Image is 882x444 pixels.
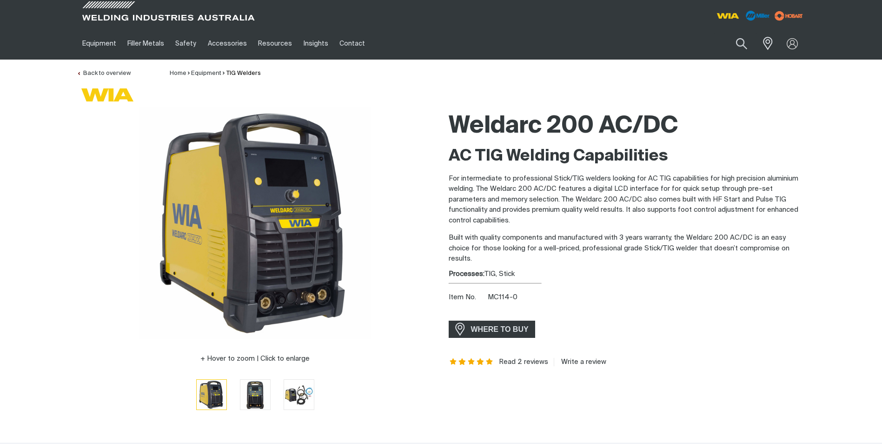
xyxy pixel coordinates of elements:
a: Filler Metals [122,27,170,60]
button: Search products [726,33,757,54]
a: Back to overview of TIG Welders [77,70,131,76]
span: Rating: 5 [449,359,494,365]
button: Go to slide 2 [240,379,271,410]
button: Hover to zoom | Click to enlarge [195,353,315,364]
p: Built with quality components and manufactured with 3 years warranty, the Weldarc 200 AC/DC is an... [449,233,806,264]
a: Safety [170,27,202,60]
span: WHERE TO BUY [465,322,535,337]
a: TIG Welders [226,70,261,76]
img: Weldarc 200 AC/DC [284,380,314,409]
a: Equipment [77,27,122,60]
img: Weldarc 200 AC/DC [197,380,226,410]
h2: AC TIG Welding Capabilities [449,146,806,167]
strong: Processes: [449,270,484,277]
a: Equipment [191,70,221,76]
a: Read 2 reviews [499,358,548,366]
span: Item No. [449,292,486,303]
img: Weldarc 200 AC/DC [240,380,270,410]
a: WHERE TO BUY [449,321,536,338]
img: Weldarc 200 AC/DC [139,107,371,339]
button: Go to slide 3 [284,379,314,410]
button: Go to slide 1 [196,379,227,410]
img: miller [772,9,806,23]
a: Home [170,70,186,76]
a: Contact [334,27,371,60]
p: For intermediate to professional Stick/TIG welders looking for AC TIG capabilities for high preci... [449,174,806,226]
h1: Weldarc 200 AC/DC [449,111,806,141]
a: Accessories [202,27,252,60]
span: MC114-0 [488,294,517,301]
nav: Breadcrumb [170,69,261,78]
nav: Main [77,27,623,60]
a: Resources [252,27,298,60]
a: Insights [298,27,333,60]
div: TIG, Stick [449,269,806,280]
input: Product name or item number... [714,33,757,54]
a: Write a review [554,358,606,366]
